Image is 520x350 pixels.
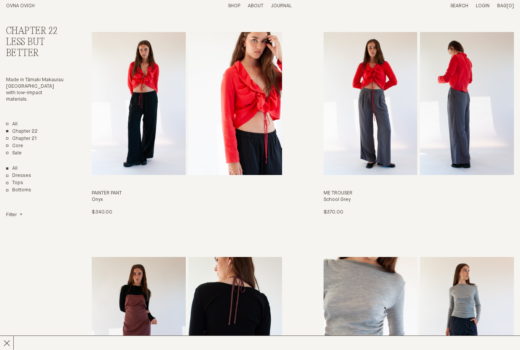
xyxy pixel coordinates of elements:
[92,32,282,216] a: Painter Pant
[6,165,18,172] a: Show All
[497,3,507,8] span: Bag
[92,32,186,175] img: Painter Pant
[6,136,37,142] a: Chapter 21
[324,197,514,203] h4: School Grey
[324,32,418,175] img: Me Trouser
[6,128,38,135] a: Chapter 22
[92,190,282,197] h3: Painter Pant
[6,173,31,179] a: Dresses
[92,197,282,203] h4: Onyx
[6,150,22,157] a: Sale
[6,26,64,37] h2: Chapter 22
[6,187,31,194] a: Bottoms
[6,143,23,149] a: Core
[6,37,64,59] h3: Less But Better
[324,190,514,197] h3: Me Trouser
[92,210,112,215] span: $340.00
[6,212,22,218] summary: Filter
[450,3,468,8] a: Search
[228,3,240,8] a: Shop
[6,77,64,103] p: Made in Tāmaki Makaurau [GEOGRAPHIC_DATA] with low-impact materials.
[271,3,292,8] a: Journal
[6,3,35,8] a: Home
[248,3,263,10] summary: About
[507,3,514,8] span: [0]
[324,210,343,215] span: $370.00
[6,180,23,186] a: Tops
[476,3,490,8] a: Login
[324,32,514,216] a: Me Trouser
[6,121,18,128] a: All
